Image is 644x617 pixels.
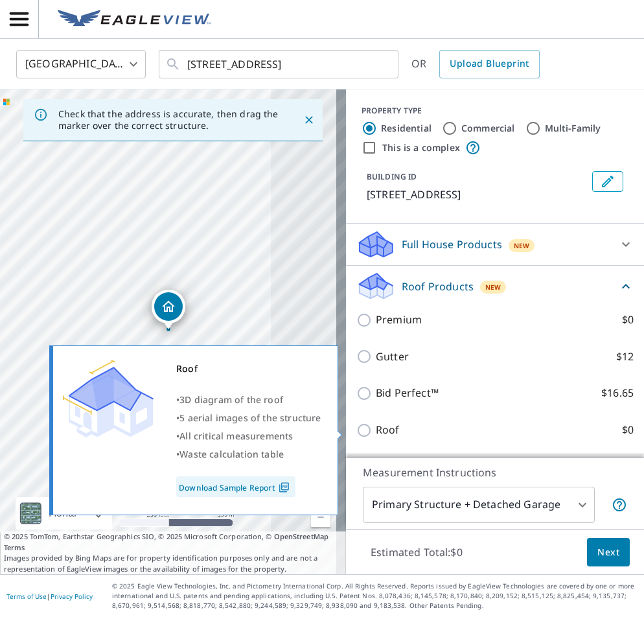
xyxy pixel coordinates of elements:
label: This is a complex [382,141,460,154]
span: New [485,282,501,292]
p: Estimated Total: $0 [360,538,473,566]
span: Upload Blueprint [450,56,529,72]
span: 5 aerial images of the structure [179,412,321,424]
div: PROPERTY TYPE [362,105,628,117]
div: [GEOGRAPHIC_DATA] [16,46,146,82]
div: Aerial [16,497,112,530]
a: Privacy Policy [51,592,93,601]
img: Premium [63,360,154,437]
p: Roof [376,422,400,438]
p: $16.65 [601,385,634,401]
a: Upload Blueprint [439,50,539,78]
p: Roof Products [402,279,474,294]
a: Terms [4,542,25,552]
p: $0 [622,422,634,438]
p: Check that the address is accurate, then drag the marker over the correct structure. [58,108,280,132]
button: Edit building 1 [592,171,623,192]
p: Full House Products [402,237,502,252]
span: Waste calculation table [179,448,284,460]
label: Commercial [461,122,515,135]
p: [STREET_ADDRESS] [367,187,587,202]
label: Multi-Family [545,122,601,135]
button: Next [587,538,630,567]
p: Bid Perfect™ [376,385,439,401]
button: Close [301,111,317,128]
span: Your report will include the primary structure and a detached garage if one exists. [612,497,627,513]
p: © 2025 Eagle View Technologies, Inc. and Pictometry International Corp. All Rights Reserved. Repo... [112,581,638,611]
span: © 2025 TomTom, Earthstar Geographics SIO, © 2025 Microsoft Corporation, © [4,531,342,553]
p: Gutter [376,349,409,365]
a: OpenStreetMap [274,531,328,541]
div: • [176,409,321,427]
p: Premium [376,312,422,328]
span: All critical measurements [179,430,293,442]
div: Roof ProductsNew [356,271,634,301]
div: Full House ProductsNew [356,229,634,260]
a: Terms of Use [6,592,47,601]
input: Search by address or latitude-longitude [187,46,372,82]
div: Primary Structure + Detached Garage [363,487,595,523]
span: 3D diagram of the roof [179,393,283,406]
p: Measurement Instructions [363,465,627,480]
div: • [176,445,321,463]
div: Roof [176,360,321,378]
div: • [176,427,321,445]
a: EV Logo [50,2,218,37]
a: Download Sample Report [176,476,295,497]
label: Residential [381,122,431,135]
img: Pdf Icon [275,482,293,493]
p: $12 [616,349,634,365]
p: BUILDING ID [367,171,417,182]
p: $0 [622,312,634,328]
div: OR [411,50,540,78]
div: • [176,391,321,409]
div: Aerial [45,497,80,530]
p: | [6,592,93,600]
div: Dropped pin, building 1, Residential property, 914 London Ave Port Royal, SC 29935 [152,290,185,330]
span: New [514,240,530,251]
span: Next [597,544,619,561]
img: EV Logo [58,10,211,29]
